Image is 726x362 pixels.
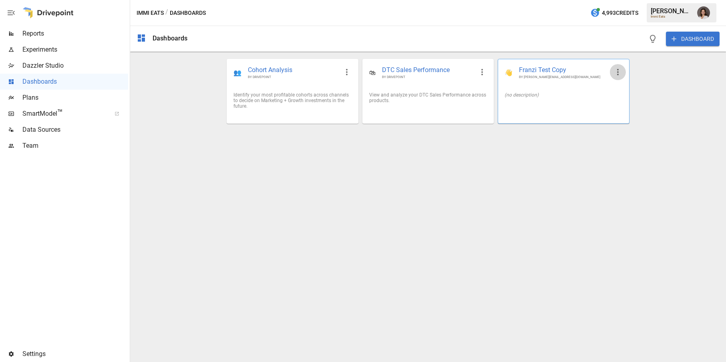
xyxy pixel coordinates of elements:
[602,8,638,18] span: 4,993 Credits
[248,75,338,79] span: BY DRIVEPOINT
[651,15,692,18] div: Immi Eats
[57,108,63,118] span: ™
[651,7,692,15] div: [PERSON_NAME]
[505,92,622,98] div: (no description)
[22,349,128,359] span: Settings
[369,92,487,103] div: View and analyze your DTC Sales Performance across products.
[666,32,720,46] button: DASHBOARD
[22,45,128,54] span: Experiments
[233,69,241,76] div: 👥
[233,92,351,109] div: Identify your most profitable cohorts across channels to decide on Marketing + Growth investments...
[153,34,188,42] div: Dashboards
[22,125,128,135] span: Data Sources
[137,8,164,18] button: Immi Eats
[692,2,715,24] button: Franziska Ibscher
[587,6,642,20] button: 4,993Credits
[22,141,128,151] span: Team
[22,29,128,38] span: Reports
[22,77,128,86] span: Dashboards
[505,69,513,76] div: 👋
[519,75,609,79] span: BY [PERSON_NAME][EMAIL_ADDRESS][DOMAIN_NAME]
[369,69,376,76] div: 🛍
[22,109,106,119] span: SmartModel
[697,6,710,19] img: Franziska Ibscher
[248,66,338,75] span: Cohort Analysis
[22,93,128,103] span: Plans
[382,75,474,79] span: BY DRIVEPOINT
[382,66,474,75] span: DTC Sales Performance
[519,66,609,75] span: Franzi Test Copy
[165,8,168,18] div: /
[22,61,128,70] span: Dazzler Studio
